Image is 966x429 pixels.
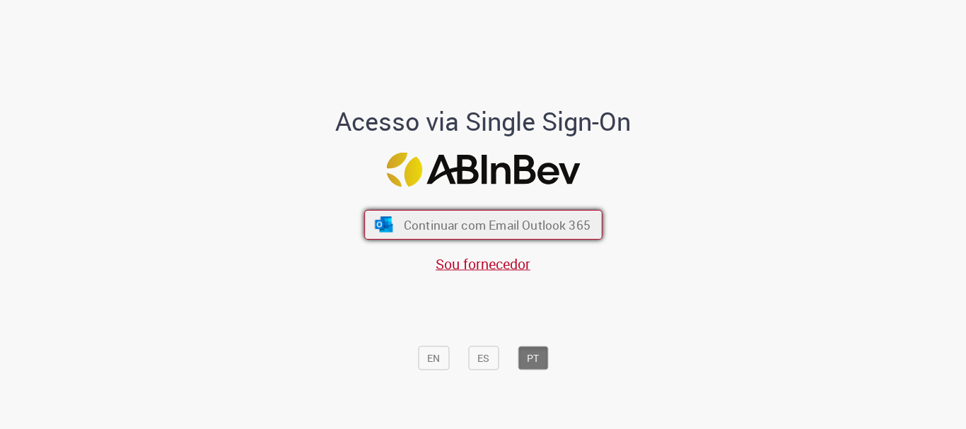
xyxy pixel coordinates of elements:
button: ES [468,346,499,370]
button: PT [518,346,548,370]
button: EN [418,346,449,370]
span: Continuar com Email Outlook 365 [403,217,590,233]
h1: Acesso via Single Sign-On [287,107,680,136]
button: ícone Azure/Microsoft 360 Continuar com Email Outlook 365 [364,210,603,240]
img: Logo ABInBev [386,153,580,187]
a: Sou fornecedor [436,254,530,274]
img: ícone Azure/Microsoft 360 [373,217,394,233]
